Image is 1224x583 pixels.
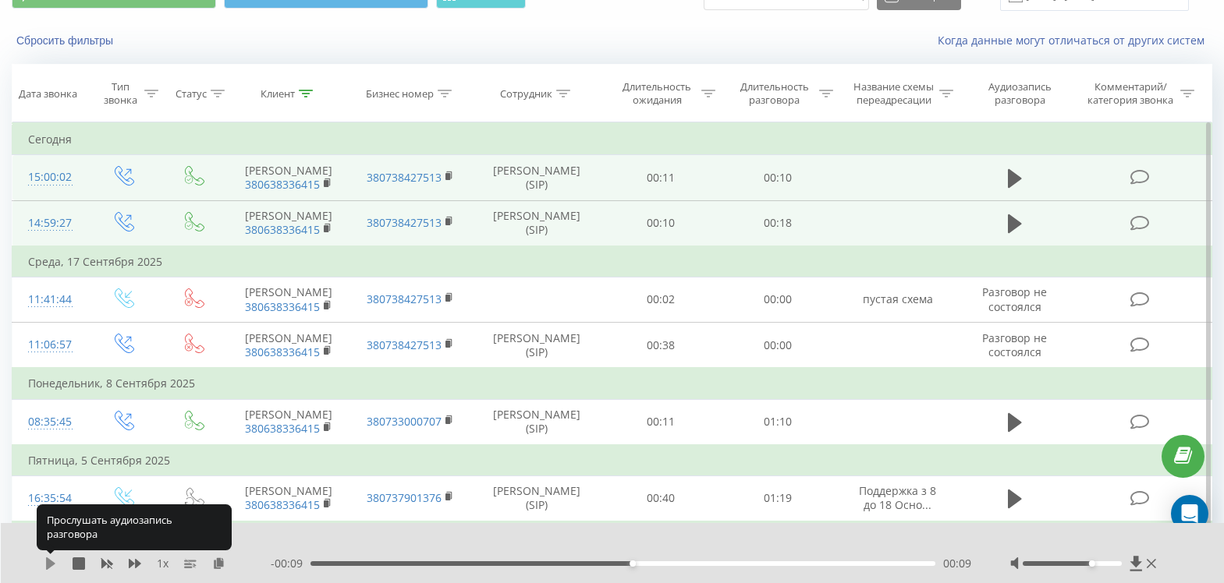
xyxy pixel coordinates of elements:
[37,504,232,550] div: Прослушать аудиозапись разговора
[602,399,719,445] td: 00:11
[12,368,1212,399] td: Понедельник, 8 Сентября 2025
[157,556,169,571] span: 1 x
[101,80,140,107] div: Тип звонка
[471,323,602,369] td: [PERSON_NAME] (SIP)
[19,87,77,101] div: Дата звонка
[28,330,72,360] div: 11:06:57
[28,208,72,238] div: 14:59:27
[733,80,814,107] div: Длительность разговора
[366,87,434,101] div: Бизнес номер
[719,200,836,246] td: 00:18
[602,200,719,246] td: 00:10
[228,323,349,369] td: [PERSON_NAME]
[271,556,310,571] span: - 00:09
[28,483,72,514] div: 16:35:54
[471,399,602,445] td: [PERSON_NAME] (SIP)
[245,222,320,237] a: 380638336415
[602,155,719,200] td: 00:11
[616,80,697,107] div: Длительность ожидания
[836,277,958,322] td: пустая схема
[719,475,836,521] td: 01:19
[602,277,719,322] td: 00:02
[228,399,349,445] td: [PERSON_NAME]
[859,483,936,512] span: Поддержка з 8 до 18 Осно...
[228,200,349,246] td: [PERSON_NAME]
[228,155,349,200] td: [PERSON_NAME]
[630,560,636,567] div: Accessibility label
[12,246,1212,277] td: Среда, 17 Сентября 2025
[943,556,971,571] span: 00:09
[245,177,320,192] a: 380638336415
[602,323,719,369] td: 00:38
[28,407,72,437] div: 08:35:45
[938,33,1212,48] a: Когда данные могут отличаться от других систем
[367,337,442,352] a: 380738427513
[12,124,1212,155] td: Сегодня
[982,284,1047,313] span: Разговор не состоялся
[719,155,836,200] td: 00:10
[12,445,1212,476] td: Пятница, 5 Сентября 2025
[1085,80,1176,107] div: Комментарий/категория звонка
[973,80,1067,107] div: Аудиозапись разговора
[245,421,320,436] a: 380638336415
[367,170,442,185] a: 380738427513
[719,323,836,369] td: 00:00
[28,284,72,315] div: 11:41:44
[228,475,349,521] td: [PERSON_NAME]
[471,475,602,521] td: [PERSON_NAME] (SIP)
[1171,495,1208,532] div: Open Intercom Messenger
[228,277,349,322] td: [PERSON_NAME]
[261,87,295,101] div: Клиент
[367,291,442,306] a: 380738427513
[471,155,602,200] td: [PERSON_NAME] (SIP)
[852,80,935,107] div: Название схемы переадресации
[367,414,442,429] a: 380733000707
[176,87,207,101] div: Статус
[245,497,320,512] a: 380638336415
[12,521,1212,553] td: Четверг, 4 Сентября 2025
[12,34,121,48] button: Сбросить фильтры
[500,87,552,101] div: Сотрудник
[245,344,320,359] a: 380638336415
[471,200,602,246] td: [PERSON_NAME] (SIP)
[719,277,836,322] td: 00:00
[602,475,719,521] td: 00:40
[982,330,1047,359] span: Разговор не состоялся
[367,490,442,505] a: 380737901376
[245,299,320,314] a: 380638336415
[719,399,836,445] td: 01:10
[28,162,72,193] div: 15:00:02
[1089,560,1095,567] div: Accessibility label
[367,215,442,230] a: 380738427513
